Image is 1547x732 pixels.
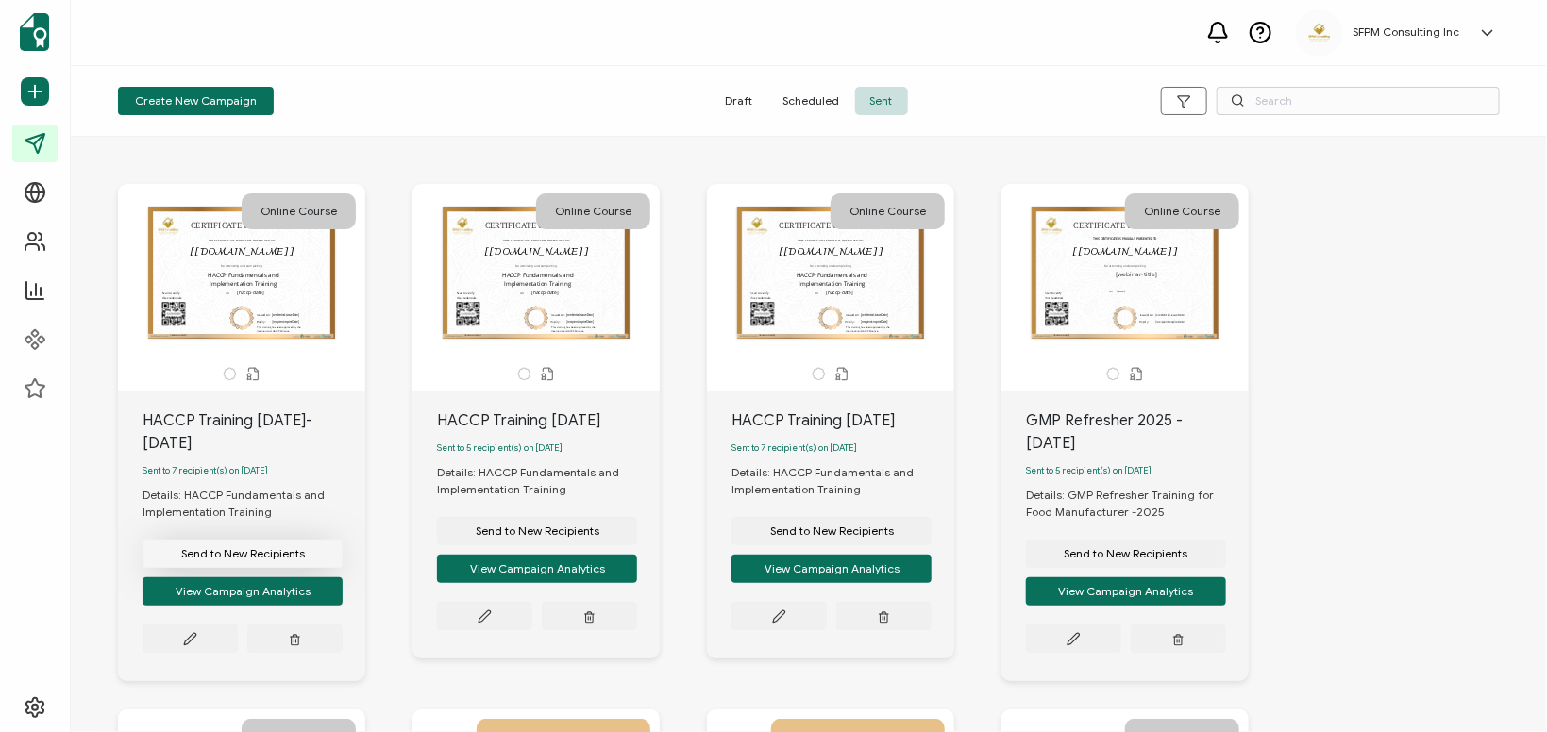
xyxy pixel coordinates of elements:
button: Send to New Recipients [143,540,343,568]
button: View Campaign Analytics [1026,577,1226,606]
div: Details: HACCP Fundamentals and Implementation Training [731,464,954,498]
div: Details: GMP Refresher Training for Food Manufacturer -2025 [1026,487,1249,521]
button: Send to New Recipients [1026,540,1226,568]
span: Sent to 7 recipient(s) on [DATE] [731,442,857,454]
div: Online Course [242,193,356,229]
button: Send to New Recipients [731,517,932,545]
div: Online Course [1125,193,1239,229]
span: Sent [855,87,908,115]
img: eb0aa42c-f73e-4ef0-80ee-ea7e709d35d7.png [1305,20,1334,45]
input: Search [1217,87,1500,115]
div: GMP Refresher 2025 - [DATE] [1026,409,1249,455]
div: Online Course [831,193,945,229]
img: sertifier-logomark-colored.svg [20,13,49,51]
iframe: Chat Widget [1453,641,1547,732]
span: Send to New Recipients [1065,548,1188,559]
span: Sent to 5 recipient(s) on [DATE] [1026,465,1152,476]
span: Send to New Recipients [770,525,894,537]
button: Send to New Recipients [437,517,637,545]
button: View Campaign Analytics [437,555,637,583]
button: Create New Campaign [118,87,274,115]
div: HACCP Training [DATE]-[DATE] [143,409,365,455]
div: HACCP Training [DATE] [731,409,954,432]
span: Scheduled [768,87,855,115]
span: Send to New Recipients [476,525,599,537]
button: View Campaign Analytics [143,577,343,606]
div: HACCP Training [DATE] [437,409,660,432]
div: Details: HACCP Fundamentals and Implementation Training [437,464,660,498]
span: Send to New Recipients [181,548,305,559]
span: Sent to 7 recipient(s) on [DATE] [143,465,268,476]
div: Details: HACCP Fundamentals and Implementation Training [143,487,365,521]
span: Draft [711,87,768,115]
span: Create New Campaign [135,95,257,107]
button: View Campaign Analytics [731,555,932,583]
h5: SFPM Consulting Inc [1353,25,1459,39]
div: Online Course [536,193,650,229]
span: Sent to 5 recipient(s) on [DATE] [437,442,563,454]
